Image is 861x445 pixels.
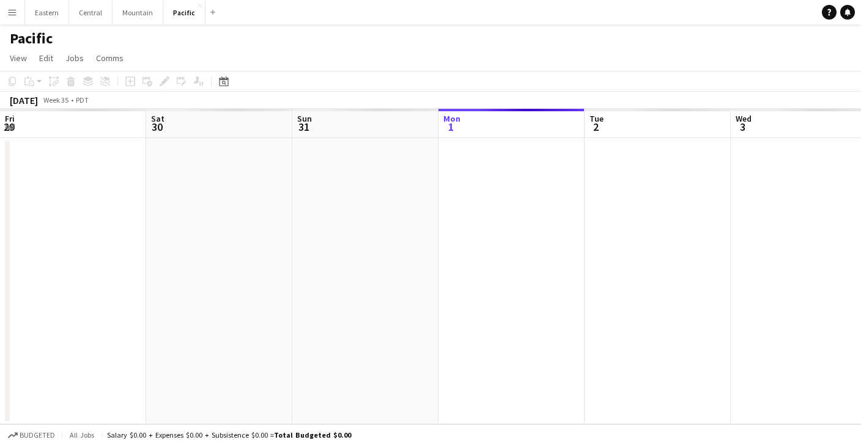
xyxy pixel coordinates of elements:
span: Wed [736,113,752,124]
span: 3 [734,120,752,134]
span: View [10,53,27,64]
span: 30 [149,120,164,134]
span: Edit [39,53,53,64]
a: Jobs [61,50,89,66]
a: Edit [34,50,58,66]
span: 31 [295,120,312,134]
span: Week 35 [40,95,71,105]
span: Sat [151,113,164,124]
span: Tue [589,113,604,124]
button: Central [69,1,113,24]
a: View [5,50,32,66]
button: Budgeted [6,428,57,442]
span: Total Budgeted $0.00 [274,430,351,439]
span: 1 [442,120,460,134]
div: Salary $0.00 + Expenses $0.00 + Subsistence $0.00 = [107,430,351,439]
span: 29 [3,120,15,134]
span: Budgeted [20,431,55,439]
span: Mon [443,113,460,124]
a: Comms [91,50,128,66]
span: 2 [588,120,604,134]
span: Fri [5,113,15,124]
span: Sun [297,113,312,124]
span: Jobs [65,53,84,64]
div: [DATE] [10,94,38,106]
button: Pacific [163,1,205,24]
span: All jobs [67,430,97,439]
span: Comms [96,53,124,64]
button: Eastern [25,1,69,24]
button: Mountain [113,1,163,24]
div: PDT [76,95,89,105]
h1: Pacific [10,29,53,48]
